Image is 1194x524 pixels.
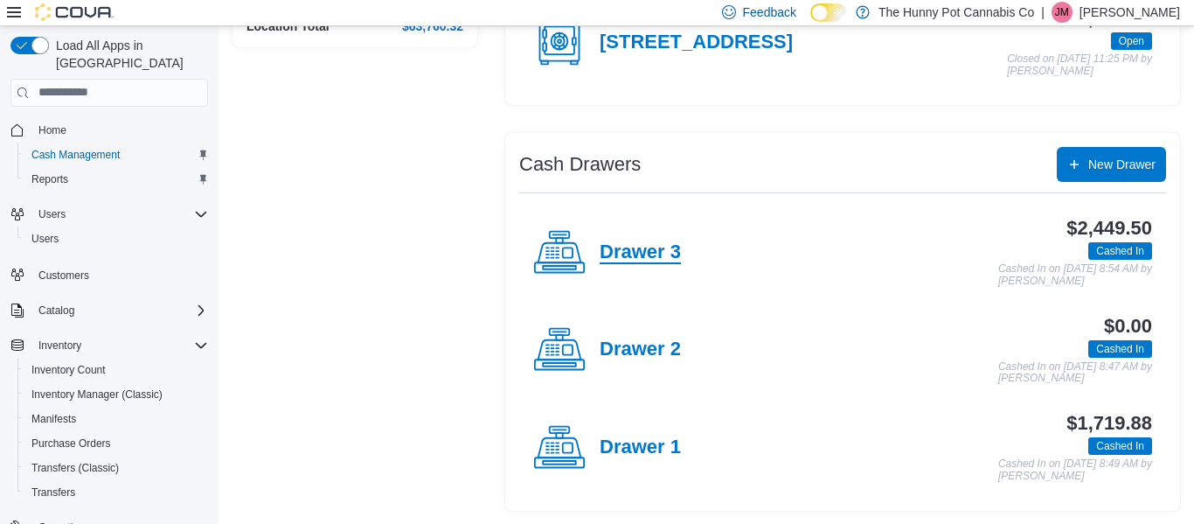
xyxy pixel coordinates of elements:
[402,19,463,33] h4: $63,760.32
[31,120,73,141] a: Home
[24,433,118,454] a: Purchase Orders
[17,358,215,382] button: Inventory Count
[998,361,1152,385] p: Cashed In on [DATE] 8:47 AM by [PERSON_NAME]
[24,169,208,190] span: Reports
[3,117,215,143] button: Home
[1066,413,1152,434] h3: $1,719.88
[24,482,208,503] span: Transfers
[24,228,208,249] span: Users
[17,143,215,167] button: Cash Management
[31,437,111,451] span: Purchase Orders
[1057,147,1166,182] button: New Drawer
[31,119,208,141] span: Home
[3,262,215,287] button: Customers
[600,339,681,361] h4: Drawer 2
[1096,341,1144,357] span: Cashed In
[17,382,215,407] button: Inventory Manager (Classic)
[24,433,208,454] span: Purchase Orders
[600,241,681,264] h4: Drawer 3
[998,263,1152,287] p: Cashed In on [DATE] 8:54 AM by [PERSON_NAME]
[31,412,76,426] span: Manifests
[31,204,208,225] span: Users
[1052,2,1073,23] div: Jesse McGean
[600,31,793,54] h4: [STREET_ADDRESS]
[3,333,215,358] button: Inventory
[17,456,215,480] button: Transfers (Classic)
[35,3,114,21] img: Cova
[24,360,113,381] a: Inventory Count
[1007,53,1152,77] p: Closed on [DATE] 11:25 PM by [PERSON_NAME]
[1119,33,1144,49] span: Open
[24,482,82,503] a: Transfers
[998,458,1152,482] p: Cashed In on [DATE] 8:49 AM by [PERSON_NAME]
[810,3,847,22] input: Dark Mode
[1041,2,1045,23] p: |
[38,269,89,283] span: Customers
[24,169,75,190] a: Reports
[246,19,330,33] h4: Location Total
[1079,2,1180,23] p: [PERSON_NAME]
[519,154,641,175] h3: Cash Drawers
[1088,437,1152,455] span: Cashed In
[31,335,208,356] span: Inventory
[1096,438,1144,454] span: Cashed In
[878,2,1034,23] p: The Hunny Pot Cannabis Co
[1111,32,1152,50] span: Open
[1088,242,1152,260] span: Cashed In
[24,384,170,405] a: Inventory Manager (Classic)
[31,148,120,162] span: Cash Management
[17,227,215,251] button: Users
[1088,156,1156,173] span: New Drawer
[17,480,215,505] button: Transfers
[1055,2,1069,23] span: JM
[31,172,68,186] span: Reports
[31,232,59,246] span: Users
[31,263,208,285] span: Customers
[810,22,811,23] span: Dark Mode
[24,144,127,165] a: Cash Management
[38,123,66,137] span: Home
[31,300,81,321] button: Catalog
[31,388,163,402] span: Inventory Manager (Classic)
[38,207,66,221] span: Users
[49,37,208,72] span: Load All Apps in [GEOGRAPHIC_DATA]
[24,409,83,430] a: Manifests
[17,407,215,431] button: Manifests
[1096,243,1144,259] span: Cashed In
[1066,218,1152,239] h3: $2,449.50
[38,339,81,353] span: Inventory
[31,265,96,286] a: Customers
[1088,340,1152,358] span: Cashed In
[31,461,119,475] span: Transfers (Classic)
[24,409,208,430] span: Manifests
[17,167,215,192] button: Reports
[3,298,215,323] button: Catalog
[31,204,73,225] button: Users
[31,486,75,500] span: Transfers
[31,335,88,356] button: Inventory
[38,304,74,318] span: Catalog
[24,458,208,479] span: Transfers (Classic)
[31,300,208,321] span: Catalog
[24,144,208,165] span: Cash Management
[17,431,215,456] button: Purchase Orders
[24,360,208,381] span: Inventory Count
[24,228,66,249] a: Users
[1104,316,1152,337] h3: $0.00
[24,458,126,479] a: Transfers (Classic)
[24,384,208,405] span: Inventory Manager (Classic)
[3,202,215,227] button: Users
[31,363,106,377] span: Inventory Count
[743,3,796,21] span: Feedback
[600,437,681,459] h4: Drawer 1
